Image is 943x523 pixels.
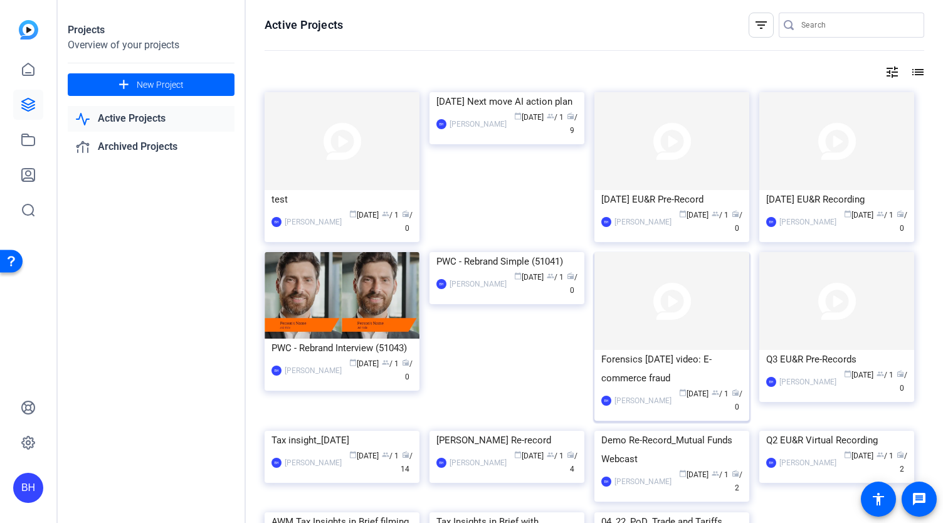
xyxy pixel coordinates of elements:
[547,273,564,282] span: / 1
[614,475,672,488] div: [PERSON_NAME]
[567,451,574,458] span: radio
[382,451,389,458] span: group
[779,457,836,469] div: [PERSON_NAME]
[349,359,379,368] span: [DATE]
[382,452,399,460] span: / 1
[712,470,729,479] span: / 1
[897,211,907,233] span: / 0
[877,211,893,219] span: / 1
[844,210,851,218] span: calendar_today
[567,112,574,120] span: radio
[754,18,769,33] mat-icon: filter_list
[601,396,611,406] div: BH
[547,451,554,458] span: group
[271,366,282,376] div: BH
[679,389,687,396] span: calendar_today
[68,38,234,53] div: Overview of your projects
[601,190,742,209] div: [DATE] EU&R Pre-Record
[766,217,776,227] div: BH
[68,73,234,96] button: New Project
[271,458,282,468] div: BH
[897,370,904,378] span: radio
[877,371,893,379] span: / 1
[271,431,413,450] div: Tax insight_[DATE]
[601,350,742,388] div: Forensics [DATE] video: E-commerce fraud
[436,431,577,450] div: [PERSON_NAME] Re-record
[614,216,672,228] div: [PERSON_NAME]
[897,451,904,458] span: radio
[68,134,234,160] a: Archived Projects
[601,477,611,487] div: BH
[285,216,342,228] div: [PERSON_NAME]
[679,470,709,479] span: [DATE]
[514,451,522,458] span: calendar_today
[801,18,914,33] input: Search
[877,370,884,378] span: group
[402,359,413,381] span: / 0
[349,211,379,219] span: [DATE]
[567,273,577,295] span: / 0
[271,190,413,209] div: test
[732,389,742,411] span: / 0
[567,452,577,473] span: / 4
[844,452,873,460] span: [DATE]
[897,210,904,218] span: radio
[897,452,907,473] span: / 2
[712,210,719,218] span: group
[382,210,389,218] span: group
[349,210,357,218] span: calendar_today
[779,376,836,388] div: [PERSON_NAME]
[567,113,577,135] span: / 9
[514,273,544,282] span: [DATE]
[877,210,884,218] span: group
[844,370,851,378] span: calendar_today
[402,210,409,218] span: radio
[547,452,564,460] span: / 1
[844,451,851,458] span: calendar_today
[732,470,739,477] span: radio
[19,20,38,40] img: blue-gradient.svg
[877,451,884,458] span: group
[871,492,886,507] mat-icon: accessibility
[909,65,924,80] mat-icon: list
[450,118,507,130] div: [PERSON_NAME]
[382,211,399,219] span: / 1
[349,452,379,460] span: [DATE]
[401,452,413,473] span: / 14
[68,23,234,38] div: Projects
[844,371,873,379] span: [DATE]
[679,389,709,398] span: [DATE]
[885,65,900,80] mat-icon: tune
[601,217,611,227] div: BH
[897,371,907,393] span: / 0
[732,389,739,396] span: radio
[679,211,709,219] span: [DATE]
[265,18,343,33] h1: Active Projects
[436,252,577,271] div: PWC - Rebrand Simple (51041)
[436,92,577,111] div: [DATE] Next move AI action plan
[436,119,446,129] div: BH
[402,211,413,233] span: / 0
[285,364,342,377] div: [PERSON_NAME]
[601,431,742,468] div: Demo Re-Record_Mutual Funds Webcast
[402,451,409,458] span: radio
[877,452,893,460] span: / 1
[547,272,554,280] span: group
[712,211,729,219] span: / 1
[712,389,729,398] span: / 1
[285,457,342,469] div: [PERSON_NAME]
[547,113,564,122] span: / 1
[514,452,544,460] span: [DATE]
[614,394,672,407] div: [PERSON_NAME]
[732,210,739,218] span: radio
[13,473,43,503] div: BH
[436,458,446,468] div: BH
[436,279,446,289] div: BH
[844,211,873,219] span: [DATE]
[450,457,507,469] div: [PERSON_NAME]
[271,339,413,357] div: PWC - Rebrand Interview (51043)
[514,113,544,122] span: [DATE]
[912,492,927,507] mat-icon: message
[514,272,522,280] span: calendar_today
[402,359,409,366] span: radio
